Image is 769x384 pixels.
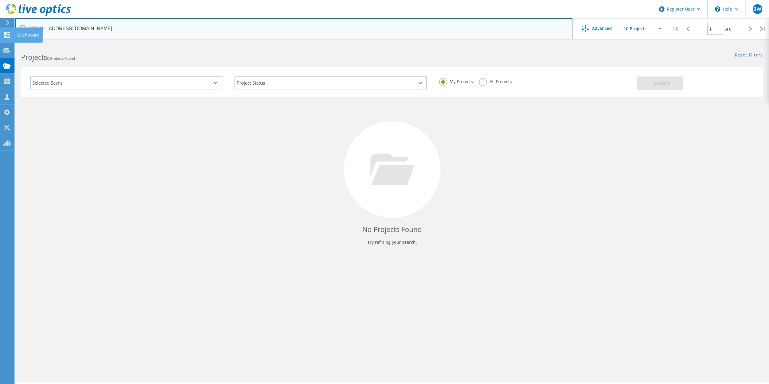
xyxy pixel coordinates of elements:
h4: No Projects Found [27,224,757,234]
a: Reset Filters [735,53,763,58]
button: Search [637,76,683,90]
span: BW [753,7,761,11]
p: Try refining your search. [27,237,757,247]
div: | [757,18,769,40]
div: Selected Scans [30,76,222,89]
span: Search [654,80,669,87]
span: 0 Projects Found [47,56,75,61]
label: My Projects [439,78,473,84]
span: of 0 [725,27,731,32]
svg: \n [715,6,720,12]
div: Dashboard [17,33,40,37]
b: Projects [21,52,47,62]
div: Project Status [234,76,427,89]
a: Live Optics Dashboard [6,13,71,17]
label: All Projects [479,78,512,84]
div: | [669,18,682,40]
input: Search projects by name, owner, ID, company, etc [15,18,573,39]
span: Advanced [592,26,612,31]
